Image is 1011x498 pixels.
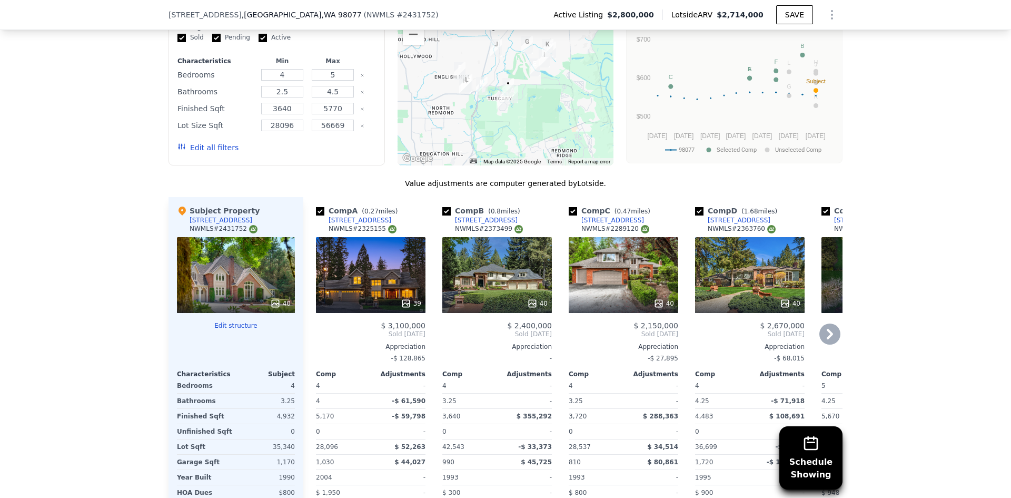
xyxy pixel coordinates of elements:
[177,67,255,82] div: Bedrooms
[695,330,805,338] span: Sold [DATE]
[544,42,556,60] div: 14232 221st Ave NE
[775,147,821,153] text: Unselected Comp
[360,107,364,111] button: Clear
[177,118,255,133] div: Lot Size Sqft
[815,70,817,76] text: I
[717,11,764,19] span: $2,714,000
[238,409,295,424] div: 4,932
[177,34,186,42] input: Sold
[455,216,518,224] div: [STREET_ADDRESS]
[774,355,805,362] span: -$ 68,015
[821,489,839,496] span: $ 948
[259,34,267,42] input: Active
[177,84,255,99] div: Bathrooms
[569,382,573,389] span: 4
[643,413,678,420] span: $ 288,363
[752,424,805,439] div: -
[623,370,678,378] div: Adjustments
[517,413,552,420] span: $ 355,292
[610,208,655,215] span: ( miles)
[360,90,364,94] button: Clear
[502,78,514,96] div: 19965 NE 129th St
[177,57,255,65] div: Characteristics
[815,61,818,67] text: J
[695,443,717,451] span: 36,699
[177,455,234,470] div: Garage Sqft
[695,206,781,216] div: Comp D
[695,428,699,435] span: 0
[821,394,874,408] div: 4.25
[547,159,562,164] a: Terms (opens in new tab)
[647,132,667,140] text: [DATE]
[392,397,425,405] span: -$ 61,590
[316,394,369,408] div: 4
[780,298,800,309] div: 40
[455,224,523,233] div: NWMLS # 2373499
[392,413,425,420] span: -$ 59,798
[316,370,371,378] div: Comp
[381,321,425,330] span: $ 3,100,000
[360,124,364,128] button: Clear
[316,443,338,451] span: 28,096
[499,470,552,485] div: -
[507,85,518,103] div: 12505 205th Pl NE
[316,458,334,466] span: 1,030
[177,440,234,454] div: Lot Sqft
[400,152,435,165] a: Open this area in Google Maps (opens a new window)
[373,470,425,485] div: -
[177,321,295,330] button: Edit structure
[779,132,799,140] text: [DATE]
[394,443,425,451] span: $ 52,263
[633,321,678,330] span: $ 2,150,000
[617,208,631,215] span: 0.47
[329,224,397,233] div: NWMLS # 2325155
[177,101,255,116] div: Finished Sqft
[821,206,907,216] div: Comp E
[190,224,257,233] div: NWMLS # 2431752
[767,225,776,233] img: NWMLS Logo
[459,76,471,94] div: 18121 NE 129th Pl
[774,58,778,65] text: F
[371,370,425,378] div: Adjustments
[236,370,295,378] div: Subject
[366,11,394,19] span: NWMLS
[249,225,257,233] img: NWMLS Logo
[358,208,402,215] span: ( miles)
[752,132,772,140] text: [DATE]
[442,413,460,420] span: 3,640
[316,206,402,216] div: Comp A
[569,413,587,420] span: 3,720
[442,343,552,351] div: Appreciation
[637,113,651,120] text: $500
[499,378,552,393] div: -
[190,216,252,224] div: [STREET_ADDRESS]
[542,39,553,57] div: 14333 221st Ave NE
[695,489,713,496] span: $ 900
[484,208,524,215] span: ( miles)
[177,370,236,378] div: Characteristics
[316,428,320,435] span: 0
[569,330,678,338] span: Sold [DATE]
[821,370,876,378] div: Comp
[776,443,805,451] span: -$ 6,826
[316,470,369,485] div: 2004
[270,298,291,309] div: 40
[177,142,239,153] button: Edit all filters
[238,394,295,408] div: 3.25
[814,93,818,100] text: K
[787,60,790,66] text: L
[717,147,757,153] text: Selected Comp
[708,216,770,224] div: [STREET_ADDRESS]
[581,224,649,233] div: NWMLS # 2289120
[491,208,501,215] span: 0.8
[752,470,805,485] div: -
[360,73,364,77] button: Clear
[177,470,234,485] div: Year Built
[669,74,673,80] text: C
[454,62,465,80] div: 13436 179th Ave NE
[476,77,488,95] div: 19016 NE 127th St
[821,4,843,25] button: Show Options
[310,57,356,65] div: Max
[834,216,897,224] div: [STREET_ADDRESS]
[569,458,581,466] span: 810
